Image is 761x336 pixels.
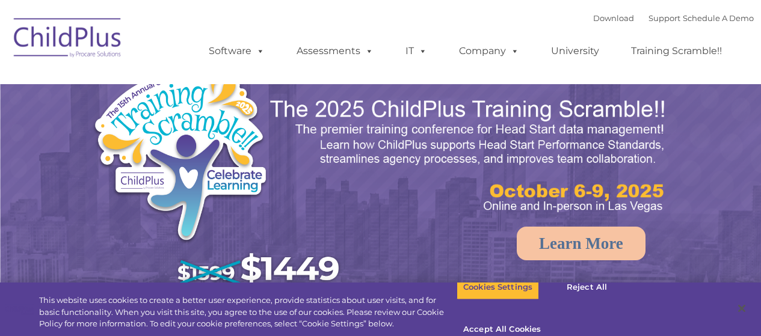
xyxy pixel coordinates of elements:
[593,13,754,23] font: |
[729,295,755,322] button: Close
[197,39,277,63] a: Software
[517,227,645,260] a: Learn More
[393,39,439,63] a: IT
[285,39,386,63] a: Assessments
[649,13,680,23] a: Support
[549,275,624,300] button: Reject All
[447,39,531,63] a: Company
[593,13,634,23] a: Download
[619,39,734,63] a: Training Scramble!!
[8,10,128,70] img: ChildPlus by Procare Solutions
[539,39,611,63] a: University
[457,275,539,300] button: Cookies Settings
[39,295,457,330] div: This website uses cookies to create a better user experience, provide statistics about user visit...
[683,13,754,23] a: Schedule A Demo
